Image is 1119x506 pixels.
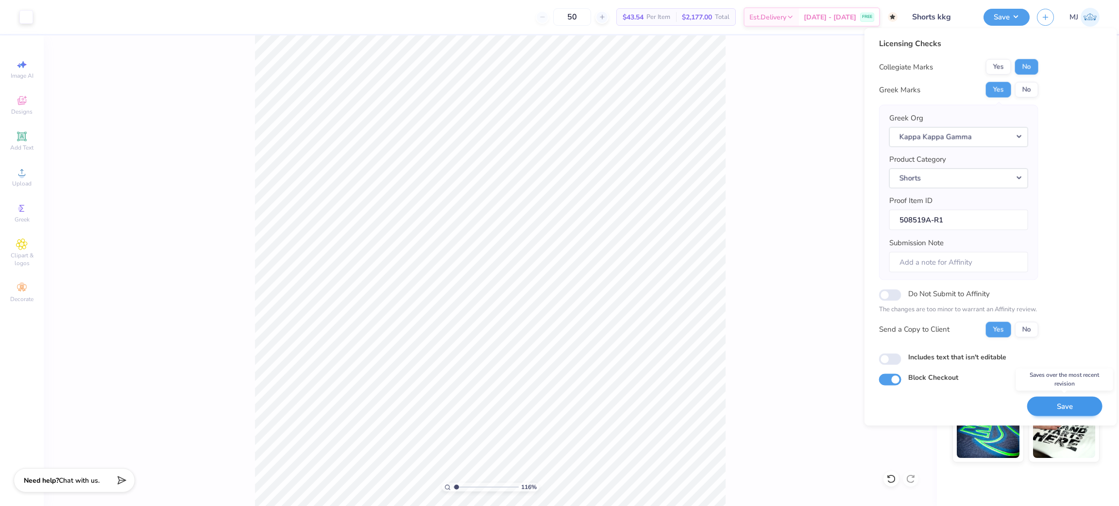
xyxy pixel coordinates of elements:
[1015,82,1038,98] button: No
[879,324,949,335] div: Send a Copy to Client
[804,12,856,22] span: [DATE] - [DATE]
[889,237,944,249] label: Submission Note
[905,7,976,27] input: Untitled Design
[715,12,729,22] span: Total
[749,12,786,22] span: Est. Delivery
[11,108,33,116] span: Designs
[682,12,712,22] span: $2,177.00
[879,61,933,72] div: Collegiate Marks
[553,8,591,26] input: – –
[10,144,34,152] span: Add Text
[879,84,920,95] div: Greek Marks
[986,321,1011,337] button: Yes
[11,72,34,80] span: Image AI
[908,352,1006,362] label: Includes text that isn't editable
[908,372,958,382] label: Block Checkout
[10,295,34,303] span: Decorate
[908,287,990,300] label: Do Not Submit to Affinity
[1033,409,1096,458] img: Water based Ink
[889,113,923,124] label: Greek Org
[879,305,1038,315] p: The changes are too minor to warrant an Affinity review.
[59,476,100,485] span: Chat with us.
[646,12,670,22] span: Per Item
[521,483,537,491] span: 116 %
[623,12,644,22] span: $43.54
[1015,321,1038,337] button: No
[12,180,32,187] span: Upload
[889,168,1028,188] button: Shorts
[1069,8,1100,27] a: MJ
[1015,59,1038,75] button: No
[1016,368,1113,390] div: Saves over the most recent revision
[889,154,946,165] label: Product Category
[24,476,59,485] strong: Need help?
[986,82,1011,98] button: Yes
[1027,396,1102,416] button: Save
[5,252,39,267] span: Clipart & logos
[983,9,1030,26] button: Save
[889,252,1028,272] input: Add a note for Affinity
[1081,8,1100,27] img: Mark Joshua Mullasgo
[957,409,1019,458] img: Glow in the Dark Ink
[889,127,1028,147] button: Kappa Kappa Gamma
[862,14,872,20] span: FREE
[879,38,1038,50] div: Licensing Checks
[986,59,1011,75] button: Yes
[15,216,30,223] span: Greek
[889,195,932,206] label: Proof Item ID
[1069,12,1078,23] span: MJ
